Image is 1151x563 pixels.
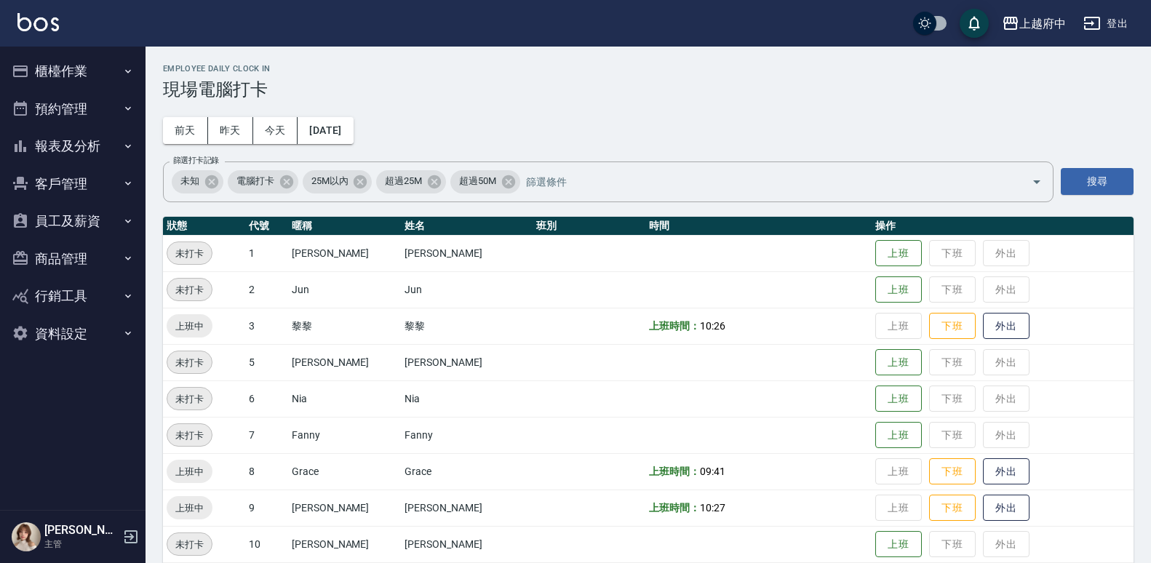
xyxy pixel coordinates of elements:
[288,380,401,417] td: Nia
[173,155,219,166] label: 篩選打卡記錄
[6,240,140,278] button: 商品管理
[401,344,533,380] td: [PERSON_NAME]
[929,495,976,522] button: 下班
[401,490,533,526] td: [PERSON_NAME]
[288,417,401,453] td: Fanny
[288,453,401,490] td: Grace
[167,500,212,516] span: 上班中
[401,417,533,453] td: Fanny
[649,466,700,477] b: 上班時間：
[163,79,1134,100] h3: 現場電腦打卡
[167,428,212,443] span: 未打卡
[401,453,533,490] td: Grace
[6,127,140,165] button: 報表及分析
[996,9,1072,39] button: 上越府中
[6,315,140,353] button: 資料設定
[960,9,989,38] button: save
[875,240,922,267] button: 上班
[1078,10,1134,37] button: 登出
[245,417,288,453] td: 7
[450,174,505,188] span: 超過50M
[163,217,245,236] th: 狀態
[983,313,1029,340] button: 外出
[303,170,373,193] div: 25M以內
[700,466,725,477] span: 09:41
[401,235,533,271] td: [PERSON_NAME]
[172,170,223,193] div: 未知
[167,537,212,552] span: 未打卡
[376,170,446,193] div: 超過25M
[929,313,976,340] button: 下班
[6,165,140,203] button: 客戶管理
[875,349,922,376] button: 上班
[245,271,288,308] td: 2
[245,344,288,380] td: 5
[649,502,700,514] b: 上班時間：
[376,174,431,188] span: 超過25M
[228,174,283,188] span: 電腦打卡
[245,217,288,236] th: 代號
[401,271,533,308] td: Jun
[6,52,140,90] button: 櫃檯作業
[288,271,401,308] td: Jun
[872,217,1134,236] th: 操作
[167,355,212,370] span: 未打卡
[288,490,401,526] td: [PERSON_NAME]
[875,386,922,412] button: 上班
[401,526,533,562] td: [PERSON_NAME]
[1061,168,1134,195] button: 搜尋
[700,320,725,332] span: 10:26
[163,117,208,144] button: 前天
[533,217,645,236] th: 班別
[6,202,140,240] button: 員工及薪資
[649,320,700,332] b: 上班時間：
[288,308,401,344] td: 黎黎
[167,319,212,334] span: 上班中
[298,117,353,144] button: [DATE]
[163,64,1134,73] h2: Employee Daily Clock In
[401,217,533,236] th: 姓名
[288,235,401,271] td: [PERSON_NAME]
[700,502,725,514] span: 10:27
[172,174,208,188] span: 未知
[167,246,212,261] span: 未打卡
[450,170,520,193] div: 超過50M
[303,174,357,188] span: 25M以內
[401,380,533,417] td: Nia
[6,277,140,315] button: 行銷工具
[288,344,401,380] td: [PERSON_NAME]
[645,217,872,236] th: 時間
[288,526,401,562] td: [PERSON_NAME]
[245,235,288,271] td: 1
[17,13,59,31] img: Logo
[245,308,288,344] td: 3
[167,282,212,298] span: 未打卡
[401,308,533,344] td: 黎黎
[228,170,298,193] div: 電腦打卡
[1025,170,1048,193] button: Open
[245,453,288,490] td: 8
[875,531,922,558] button: 上班
[167,391,212,407] span: 未打卡
[12,522,41,551] img: Person
[245,490,288,526] td: 9
[245,380,288,417] td: 6
[44,523,119,538] h5: [PERSON_NAME]
[288,217,401,236] th: 暱稱
[875,276,922,303] button: 上班
[245,526,288,562] td: 10
[875,422,922,449] button: 上班
[167,464,212,479] span: 上班中
[253,117,298,144] button: 今天
[522,169,1006,194] input: 篩選條件
[44,538,119,551] p: 主管
[983,495,1029,522] button: 外出
[983,458,1029,485] button: 外出
[929,458,976,485] button: 下班
[1019,15,1066,33] div: 上越府中
[6,90,140,128] button: 預約管理
[208,117,253,144] button: 昨天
